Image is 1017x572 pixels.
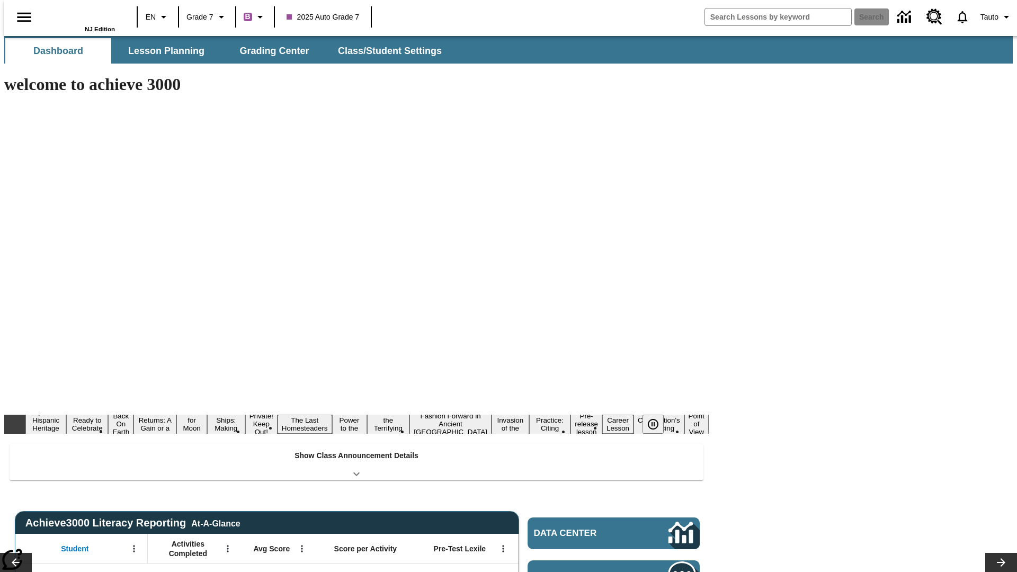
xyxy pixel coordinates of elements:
button: Slide 17 Point of View [684,410,709,437]
button: Slide 5 Time for Moon Rules? [176,407,207,442]
span: Achieve3000 Literacy Reporting [25,517,240,529]
button: Slide 1 ¡Viva Hispanic Heritage Month! [25,407,66,442]
button: Open side menu [8,2,40,33]
div: SubNavbar [4,38,451,64]
span: Tauto [980,12,998,23]
button: Slide 10 Attack of the Terrifying Tomatoes [367,407,410,442]
a: Home [46,5,115,26]
span: 2025 Auto Grade 7 [287,12,360,23]
input: search field [705,8,851,25]
a: Data Center [891,3,920,32]
div: Show Class Announcement Details [10,444,703,480]
button: Slide 9 Solar Power to the People [332,407,367,442]
button: Pause [643,415,664,434]
span: Avg Score [253,544,290,553]
div: At-A-Glance [191,517,240,529]
button: Slide 4 Free Returns: A Gain or a Drain? [133,407,176,442]
button: Open Menu [495,541,511,557]
button: Lesson Planning [113,38,219,64]
button: Open Menu [294,541,310,557]
div: Home [46,4,115,32]
div: SubNavbar [4,36,1013,64]
button: Language: EN, Select a language [141,7,175,26]
button: Slide 7 Private! Keep Out! [245,410,278,437]
button: Profile/Settings [976,7,1017,26]
button: Slide 13 Mixed Practice: Citing Evidence [529,407,571,442]
span: Pre-Test Lexile [434,544,486,553]
span: EN [146,12,156,23]
span: Data Center [534,528,633,539]
button: Open Menu [220,541,236,557]
a: Notifications [949,3,976,31]
button: Lesson carousel, Next [985,553,1017,572]
span: Score per Activity [334,544,397,553]
button: Slide 6 Cruise Ships: Making Waves [207,407,245,442]
a: Resource Center, Will open in new tab [920,3,949,31]
a: Data Center [528,517,700,549]
button: Slide 2 Get Ready to Celebrate Juneteenth! [66,407,108,442]
span: Activities Completed [153,539,223,558]
button: Slide 11 Fashion Forward in Ancient Rome [409,410,492,437]
button: Slide 3 Back On Earth [108,410,133,437]
button: Slide 16 The Constitution's Balancing Act [634,407,684,442]
h1: welcome to achieve 3000 [4,75,709,94]
button: Slide 8 The Last Homesteaders [278,415,332,434]
div: Pause [643,415,674,434]
button: Dashboard [5,38,111,64]
button: Grade: Grade 7, Select a grade [182,7,232,26]
button: Boost Class color is purple. Change class color [239,7,271,26]
button: Slide 12 The Invasion of the Free CD [492,407,529,442]
button: Class/Student Settings [329,38,450,64]
button: Slide 15 Career Lesson [602,415,634,434]
button: Grading Center [221,38,327,64]
button: Slide 14 Pre-release lesson [570,410,602,437]
span: B [245,10,251,23]
p: Show Class Announcement Details [295,450,418,461]
span: Grade 7 [186,12,213,23]
span: NJ Edition [85,26,115,32]
span: Student [61,544,88,553]
button: Open Menu [126,541,142,557]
